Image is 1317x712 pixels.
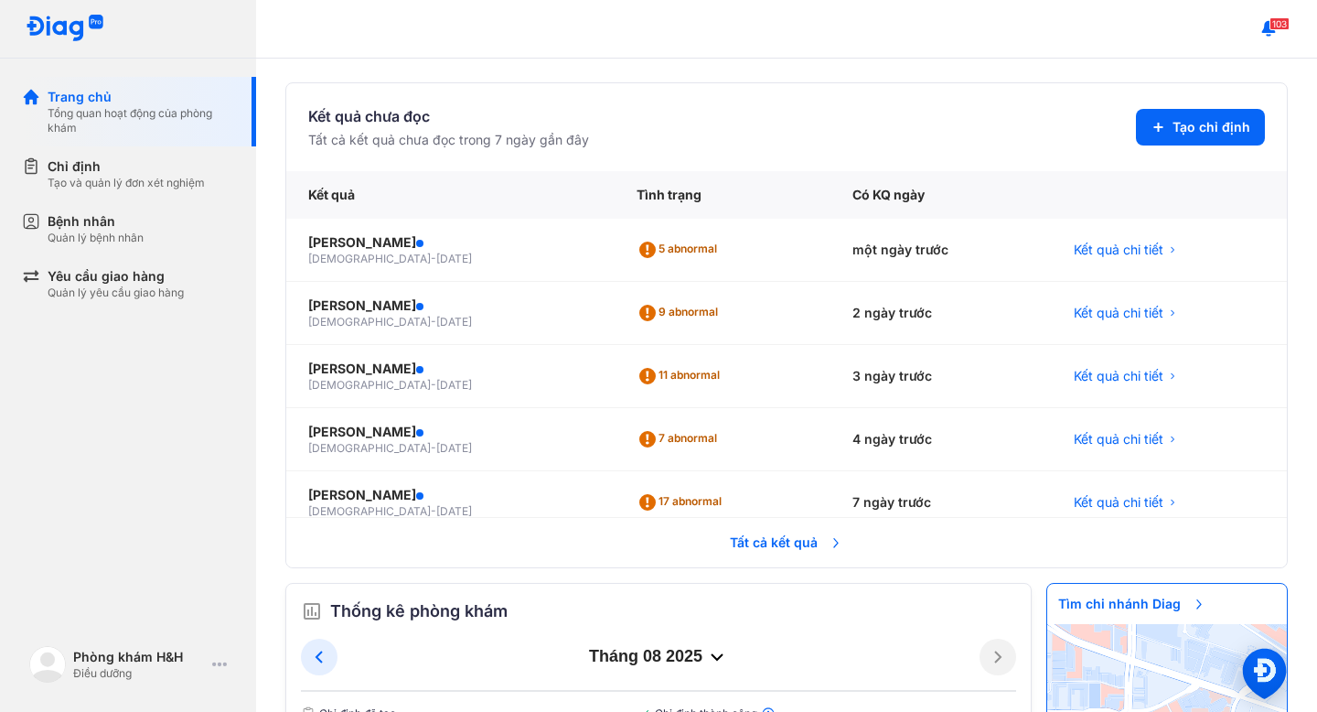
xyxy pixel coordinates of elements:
[26,15,104,43] img: logo
[48,212,144,231] div: Bệnh nhân
[308,105,589,127] div: Kết quả chưa đọc
[431,315,436,329] span: -
[48,286,184,300] div: Quản lý yêu cầu giao hàng
[830,282,1052,345] div: 2 ngày trước
[29,646,66,683] img: logo
[308,315,431,329] span: [DEMOGRAPHIC_DATA]
[308,233,593,252] div: [PERSON_NAME]
[436,378,472,392] span: [DATE]
[637,488,729,517] div: 17 abnormal
[615,171,830,219] div: Tình trạng
[431,378,436,392] span: -
[308,252,431,265] span: [DEMOGRAPHIC_DATA]
[431,504,436,518] span: -
[73,666,205,681] div: Điều dưỡng
[1074,430,1163,448] span: Kết quả chi tiết
[1047,584,1217,624] span: Tìm chi nhánh Diag
[830,171,1052,219] div: Có KQ ngày
[436,441,472,455] span: [DATE]
[48,176,205,190] div: Tạo và quản lý đơn xét nghiệm
[436,252,472,265] span: [DATE]
[308,131,589,149] div: Tất cả kết quả chưa đọc trong 7 ngày gần đây
[48,231,144,245] div: Quản lý bệnh nhân
[830,219,1052,282] div: một ngày trước
[830,408,1052,471] div: 4 ngày trước
[48,88,234,106] div: Trang chủ
[308,486,593,504] div: [PERSON_NAME]
[48,267,184,286] div: Yêu cầu giao hàng
[637,235,724,264] div: 5 abnormal
[637,298,725,328] div: 9 abnormal
[830,345,1052,408] div: 3 ngày trước
[1269,17,1290,30] span: 103
[308,423,593,441] div: [PERSON_NAME]
[1136,109,1265,146] button: Tạo chỉ định
[637,425,724,454] div: 7 abnormal
[308,378,431,392] span: [DEMOGRAPHIC_DATA]
[308,297,593,315] div: [PERSON_NAME]
[436,315,472,329] span: [DATE]
[286,171,615,219] div: Kết quả
[1074,304,1163,322] span: Kết quả chi tiết
[308,360,593,378] div: [PERSON_NAME]
[48,106,234,135] div: Tổng quan hoạt động của phòng khám
[301,600,323,622] img: order.5a6da16c.svg
[719,523,854,563] span: Tất cả kết quả
[830,471,1052,534] div: 7 ngày trước
[308,441,431,455] span: [DEMOGRAPHIC_DATA]
[1074,493,1163,512] span: Kết quả chi tiết
[637,361,727,391] div: 11 abnormal
[73,648,205,666] div: Phòng khám H&H
[1172,118,1250,136] span: Tạo chỉ định
[330,599,508,624] span: Thống kê phòng khám
[431,252,436,265] span: -
[308,504,431,518] span: [DEMOGRAPHIC_DATA]
[436,504,472,518] span: [DATE]
[1074,241,1163,259] span: Kết quả chi tiết
[337,646,980,668] div: tháng 08 2025
[1074,367,1163,385] span: Kết quả chi tiết
[48,157,205,176] div: Chỉ định
[431,441,436,455] span: -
